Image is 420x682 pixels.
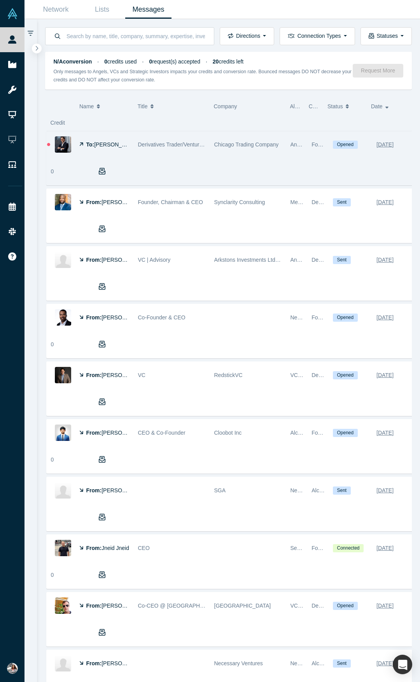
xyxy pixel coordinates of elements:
span: [PERSON_NAME] [101,603,146,609]
span: Arkstons Investments Ltd & Arkstons Capital Ltd [214,257,331,263]
span: Network [290,487,310,493]
div: [DATE] [376,311,394,324]
span: Founder Reachout [311,141,357,148]
span: Name [79,98,94,115]
span: credits used [104,58,136,65]
strong: From: [86,660,102,666]
span: SGA [214,487,226,493]
a: Network [33,0,79,19]
span: Demo Day: Connect [311,199,360,205]
span: VC [138,372,145,378]
span: Opened [333,371,358,379]
button: Connection Types [280,27,355,45]
div: 0 [51,340,54,349]
span: Date [371,98,383,115]
strong: To: [86,141,94,148]
div: 0 [51,571,54,579]
strong: From: [86,603,102,609]
div: [DATE] [376,599,394,613]
img: Craig Vincent's Profile Image [55,309,71,326]
span: CEO & Co-Founder [138,430,185,436]
span: [PERSON_NAME] [94,141,139,148]
span: Founder, Chairman & CEO [138,199,203,205]
span: Co-Founder & CEO [138,314,185,321]
span: [PERSON_NAME] [101,314,146,321]
span: Opened [333,141,358,149]
span: RedstickVC [214,372,243,378]
span: Necessary Ventures [214,660,263,666]
span: Sent [333,198,351,206]
button: Title [138,98,206,115]
span: Network [290,314,310,321]
span: [PERSON_NAME] [101,372,146,378]
span: [PERSON_NAME] [101,199,146,205]
span: Alchemist Website: Connect [311,487,380,493]
div: [DATE] [376,541,394,555]
div: [DATE] [376,484,394,497]
span: Opened [333,602,358,610]
span: VC | Advisory [138,257,171,263]
button: Directions [220,27,274,45]
div: [DATE] [376,196,394,209]
span: Demo Day: Connect [311,603,360,609]
span: Derivatives Trader/Venture Lead [138,141,216,148]
span: VC, Service Provider [290,603,341,609]
strong: From: [86,314,102,321]
strong: From: [86,545,102,551]
div: [DATE] [376,138,394,152]
img: Binesh Balan's Profile Image [55,252,71,268]
div: [DATE] [376,253,394,267]
span: Sent [333,256,351,264]
span: Angel, Strategic Investor, Mentor, Lecturer, Customer [290,141,418,148]
span: Co-CEO @ [GEOGRAPHIC_DATA] [138,603,224,609]
span: Founder Reachout [311,314,357,321]
span: [PERSON_NAME] [101,430,146,436]
span: request(s) accepted [149,58,200,65]
span: Founder Reachout [311,545,357,551]
strong: From: [86,199,102,205]
strong: 0 [149,58,152,65]
span: Synclarity Consulting [214,199,265,205]
div: [DATE] [376,426,394,440]
span: [PERSON_NAME] [101,257,146,263]
span: Connection Type [309,103,350,109]
span: Alchemist Website: Connect [311,660,380,666]
span: · [142,58,144,65]
img: Aliia Dilshodova's Profile Image [55,482,71,499]
button: Name [79,98,129,115]
span: Title [138,98,148,115]
span: [PERSON_NAME] [101,487,146,493]
span: CEO [138,545,150,551]
img: Jneid Jneid's Profile Image [55,540,71,556]
span: Demo Day: Connect [311,257,360,263]
span: [GEOGRAPHIC_DATA] [214,603,271,609]
strong: From: [86,430,102,436]
span: Cloobot Inc [214,430,242,436]
span: Sent [333,486,351,495]
span: Company [214,103,237,109]
div: [DATE] [376,657,394,670]
span: [PERSON_NAME] [101,660,146,666]
img: Alchemist Vault Logo [7,8,18,19]
span: Opened [333,429,358,437]
span: · [97,58,99,65]
span: VC, Lecturer, Freelancer / Consultant [290,372,380,378]
span: Status [327,98,343,115]
button: Date [371,98,406,115]
span: Alchemist [290,430,314,436]
img: Daniel Hope's Profile Image [55,655,71,671]
img: George Kalant's Profile Image [55,136,71,153]
div: 0 [51,456,54,464]
span: Connected [333,544,364,552]
span: Sent [333,659,351,668]
img: Peter Storment's Profile Image [55,597,71,614]
strong: From: [86,372,102,378]
button: Statuses [360,27,412,45]
strong: 20 [213,58,219,65]
div: [DATE] [376,368,394,382]
strong: N/A conversion [54,58,92,65]
input: Search by name, title, company, summary, expertise, investment criteria or topics of focus [66,27,206,45]
img: Jonathan Krause's Profile Image [55,194,71,210]
span: Credit [51,120,65,126]
span: Chicago Trading Company [214,141,279,148]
